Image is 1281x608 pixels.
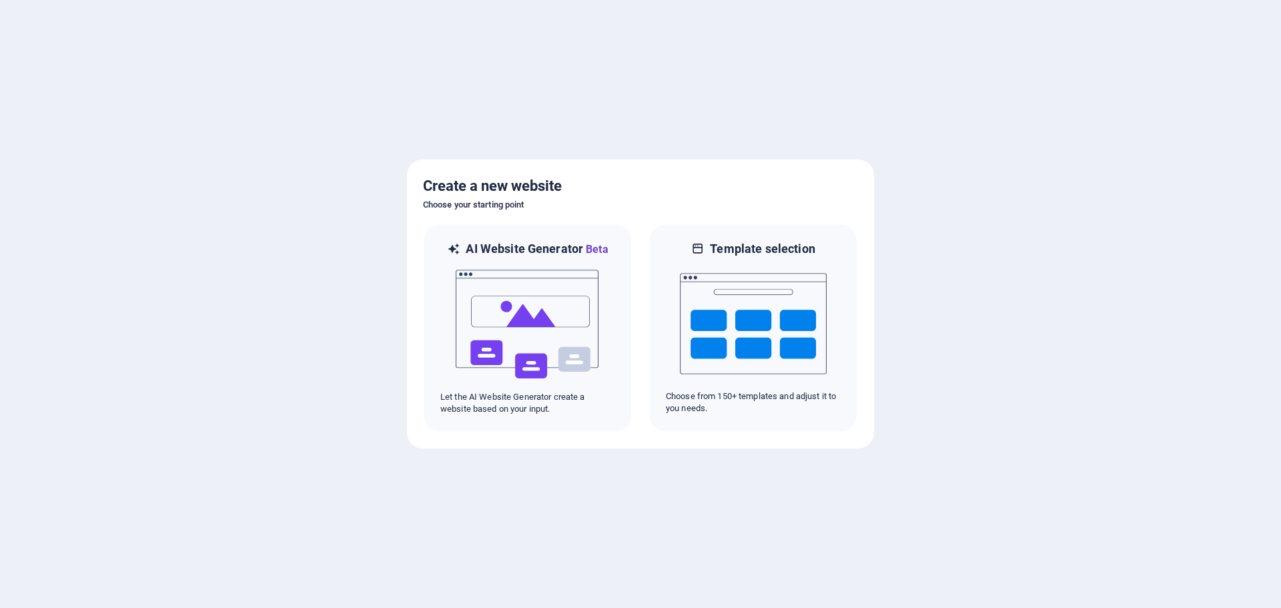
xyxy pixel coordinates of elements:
[649,224,858,432] div: Template selectionChoose from 150+ templates and adjust it to you needs.
[666,390,841,414] p: Choose from 150+ templates and adjust it to you needs.
[710,241,815,257] h6: Template selection
[466,241,608,258] h6: AI Website Generator
[440,391,615,415] p: Let the AI Website Generator create a website based on your input.
[423,197,858,213] h6: Choose your starting point
[454,258,601,391] img: ai
[423,176,858,197] h5: Create a new website
[423,224,632,432] div: AI Website GeneratorBetaaiLet the AI Website Generator create a website based on your input.
[583,243,608,256] span: Beta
